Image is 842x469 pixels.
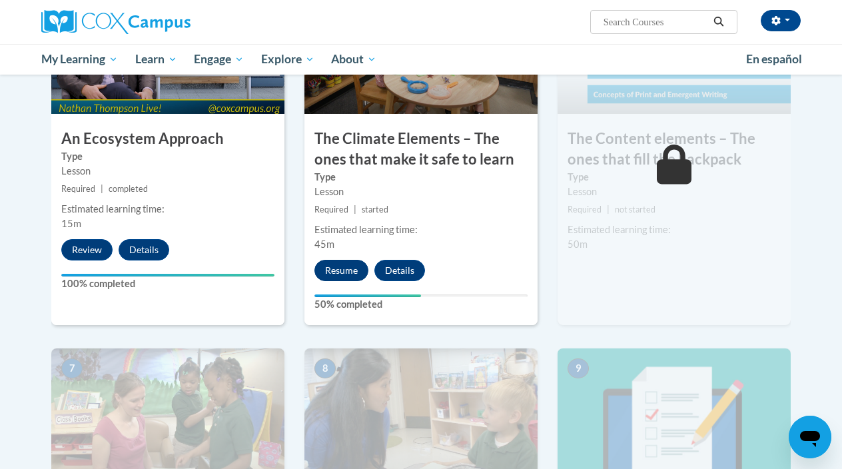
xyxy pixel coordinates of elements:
button: Search [709,14,729,30]
span: Required [314,205,348,215]
div: Your progress [314,294,421,297]
label: Type [61,149,274,164]
span: 15m [61,218,81,229]
div: Lesson [568,185,781,199]
div: Your progress [61,274,274,276]
button: Resume [314,260,368,281]
span: Required [61,184,95,194]
button: Account Settings [761,10,801,31]
span: started [362,205,388,215]
span: completed [109,184,148,194]
span: 45m [314,238,334,250]
a: Cox Campus [41,10,281,34]
span: not started [615,205,655,215]
span: 50m [568,238,588,250]
span: Required [568,205,602,215]
div: Lesson [61,164,274,179]
span: Engage [194,51,244,67]
div: Estimated learning time: [314,223,528,237]
span: About [331,51,376,67]
a: My Learning [33,44,127,75]
span: 7 [61,358,83,378]
span: Learn [135,51,177,67]
span: | [101,184,103,194]
span: Explore [261,51,314,67]
span: En español [746,52,802,66]
button: Details [374,260,425,281]
h3: An Ecosystem Approach [51,129,284,149]
a: En español [737,45,811,73]
iframe: Button to launch messaging window, conversation in progress [789,416,831,458]
span: 9 [568,358,589,378]
button: Review [61,239,113,260]
img: Cox Campus [41,10,191,34]
a: Learn [127,44,186,75]
span: 8 [314,358,336,378]
a: About [323,44,386,75]
div: Estimated learning time: [568,223,781,237]
span: | [607,205,610,215]
div: Estimated learning time: [61,202,274,217]
label: 50% completed [314,297,528,312]
h3: The Content elements – The ones that fill the backpack [558,129,791,170]
div: Lesson [314,185,528,199]
h3: The Climate Elements – The ones that make it safe to learn [304,129,538,170]
label: Type [568,170,781,185]
a: Engage [185,44,252,75]
input: Search Courses [602,14,709,30]
label: Type [314,170,528,185]
a: Explore [252,44,323,75]
label: 100% completed [61,276,274,291]
span: | [354,205,356,215]
button: Details [119,239,169,260]
div: Main menu [31,44,811,75]
span: My Learning [41,51,118,67]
